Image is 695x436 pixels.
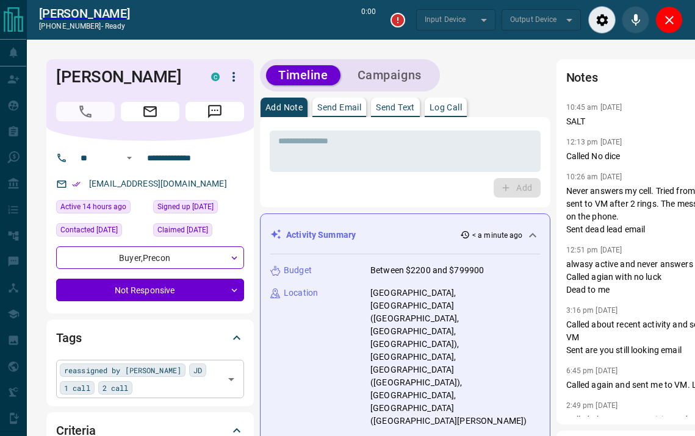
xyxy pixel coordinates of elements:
[122,151,137,165] button: Open
[376,103,415,112] p: Send Text
[56,328,81,348] h2: Tags
[655,6,683,34] div: Close
[284,264,312,277] p: Budget
[56,102,115,121] span: Call
[286,229,356,241] p: Activity Summary
[56,246,244,269] div: Buyer , Precon
[345,65,434,85] button: Campaigns
[284,287,318,299] p: Location
[566,68,598,87] h2: Notes
[121,102,179,121] span: Email
[566,401,618,410] p: 2:49 pm [DATE]
[56,200,147,217] div: Wed Aug 13 2025
[211,73,220,81] div: condos.ca
[105,22,126,30] span: ready
[56,67,193,87] h1: [PERSON_NAME]
[60,224,118,236] span: Contacted [DATE]
[566,103,622,112] p: 10:45 am [DATE]
[588,6,616,34] div: Audio Settings
[566,138,622,146] p: 12:13 pm [DATE]
[361,6,376,34] p: 0:00
[566,306,618,315] p: 3:16 pm [DATE]
[103,382,129,394] span: 2 call
[153,223,244,240] div: Wed Jul 30 2025
[370,287,540,427] p: [GEOGRAPHIC_DATA], [GEOGRAPHIC_DATA] ([GEOGRAPHIC_DATA], [GEOGRAPHIC_DATA], [GEOGRAPHIC_DATA]), [...
[472,230,523,241] p: < a minute ago
[60,201,126,213] span: Active 14 hours ago
[56,223,147,240] div: Wed Aug 13 2025
[430,103,462,112] p: Log Call
[39,21,130,32] p: [PHONE_NUMBER] -
[185,102,244,121] span: Message
[566,366,618,375] p: 6:45 pm [DATE]
[157,201,214,213] span: Signed up [DATE]
[566,246,622,254] p: 12:51 pm [DATE]
[317,103,361,112] p: Send Email
[622,6,649,34] div: Mute
[64,364,181,376] span: reassigned by [PERSON_NAME]
[157,224,208,236] span: Claimed [DATE]
[270,224,540,246] div: Activity Summary< a minute ago
[265,103,303,112] p: Add Note
[370,264,484,277] p: Between $2200 and $799900
[266,65,340,85] button: Timeline
[56,279,244,301] div: Not Responsive
[64,382,90,394] span: 1 call
[56,323,244,352] div: Tags
[72,180,81,188] svg: Email Verified
[193,364,202,376] span: JD
[566,173,622,181] p: 10:26 am [DATE]
[153,200,244,217] div: Mon Aug 03 2015
[39,6,130,21] a: [PERSON_NAME]
[89,179,227,188] a: [EMAIL_ADDRESS][DOMAIN_NAME]
[223,371,240,388] button: Open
